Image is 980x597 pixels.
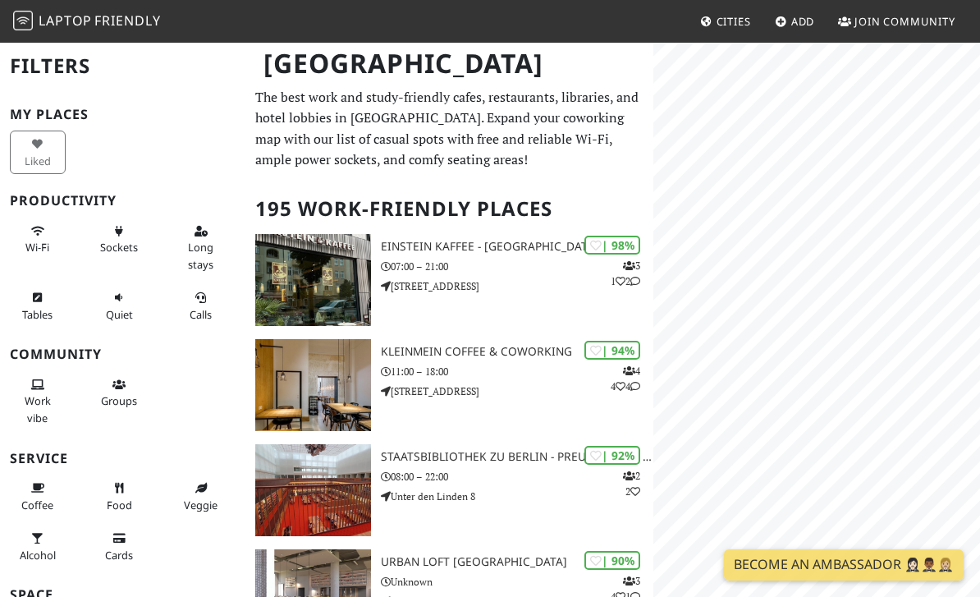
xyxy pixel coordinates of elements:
h3: Productivity [10,193,236,209]
h3: Community [10,347,236,362]
button: Tables [10,284,66,328]
span: Quiet [106,307,133,322]
button: Calls [173,284,229,328]
a: Become an Ambassador 🤵🏻‍♀️🤵🏾‍♂️🤵🏼‍♀️ [724,549,964,581]
h3: Staatsbibliothek zu Berlin - Preußischer Kulturbesitz [381,450,653,464]
a: Add [768,7,822,36]
button: Sockets [92,218,148,261]
h3: KleinMein Coffee & Coworking [381,345,653,359]
button: Wi-Fi [10,218,66,261]
h2: Filters [10,41,236,91]
span: Join Community [854,14,955,29]
button: Alcohol [10,525,66,568]
a: Einstein Kaffee - Charlottenburg | 98% 312 Einstein Kaffee - [GEOGRAPHIC_DATA] 07:00 – 21:00 [STR... [245,234,654,326]
span: Cities [717,14,751,29]
img: Staatsbibliothek zu Berlin - Preußischer Kulturbesitz [255,444,372,536]
img: LaptopFriendly [13,11,33,30]
span: Credit cards [105,548,133,563]
button: Groups [92,371,148,415]
button: Long stays [173,218,229,278]
div: | 98% [584,236,640,255]
button: Food [92,475,148,518]
span: Veggie [184,498,218,512]
p: 07:00 – 21:00 [381,259,653,274]
p: [STREET_ADDRESS] [381,383,653,399]
span: Laptop [39,11,92,30]
p: 11:00 – 18:00 [381,364,653,379]
a: Staatsbibliothek zu Berlin - Preußischer Kulturbesitz | 92% 22 Staatsbibliothek zu Berlin - Preuß... [245,444,654,536]
div: | 94% [584,341,640,360]
div: | 92% [584,446,640,465]
span: Alcohol [20,548,56,563]
span: Coffee [21,498,53,512]
p: Unter den Linden 8 [381,489,653,504]
a: Cities [694,7,758,36]
p: 4 4 4 [611,363,640,394]
a: Join Community [831,7,962,36]
img: KleinMein Coffee & Coworking [255,339,372,431]
span: Power sockets [100,240,138,255]
p: [STREET_ADDRESS] [381,278,653,294]
div: | 90% [584,551,640,570]
h3: Service [10,451,236,466]
p: The best work and study-friendly cafes, restaurants, libraries, and hotel lobbies in [GEOGRAPHIC_... [255,87,644,171]
p: 08:00 – 22:00 [381,469,653,484]
a: KleinMein Coffee & Coworking | 94% 444 KleinMein Coffee & Coworking 11:00 – 18:00 [STREET_ADDRESS] [245,339,654,431]
img: Einstein Kaffee - Charlottenburg [255,234,372,326]
span: Friendly [94,11,160,30]
button: Cards [92,525,148,568]
button: Veggie [173,475,229,518]
span: Long stays [188,240,213,271]
span: Video/audio calls [190,307,212,322]
p: 3 1 2 [611,258,640,289]
button: Work vibe [10,371,66,431]
h1: [GEOGRAPHIC_DATA] [250,41,651,86]
a: LaptopFriendly LaptopFriendly [13,7,161,36]
p: Unknown [381,574,653,590]
button: Coffee [10,475,66,518]
span: Work-friendly tables [22,307,53,322]
button: Quiet [92,284,148,328]
span: Add [791,14,815,29]
h3: My Places [10,107,236,122]
p: 2 2 [623,468,640,499]
h2: 195 Work-Friendly Places [255,184,644,234]
span: People working [25,393,51,425]
span: Food [107,498,132,512]
h3: URBAN LOFT [GEOGRAPHIC_DATA] [381,555,653,569]
h3: Einstein Kaffee - [GEOGRAPHIC_DATA] [381,240,653,254]
span: Stable Wi-Fi [25,240,49,255]
span: Group tables [101,393,137,408]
